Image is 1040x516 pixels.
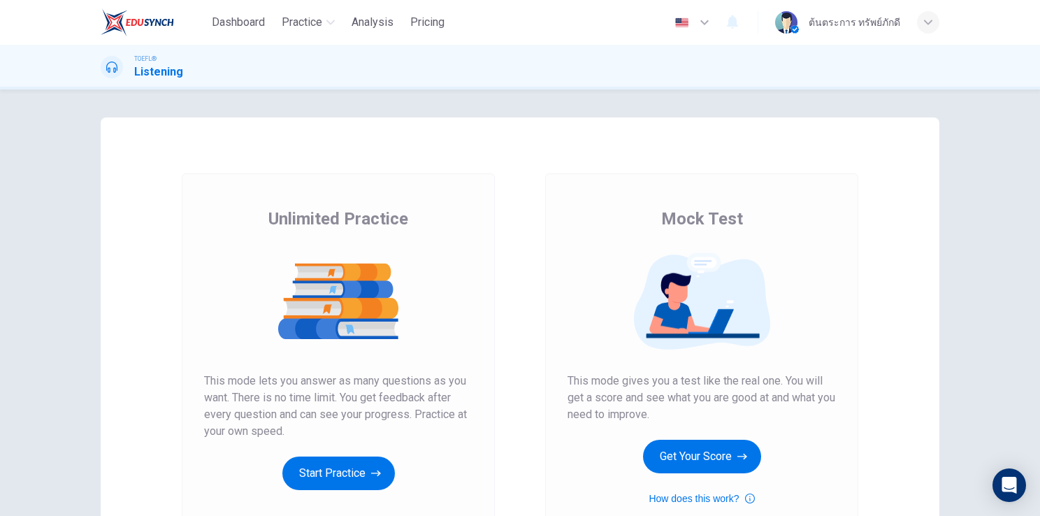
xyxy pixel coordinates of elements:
span: Unlimited Practice [268,208,408,230]
button: Get Your Score [643,440,761,473]
button: Pricing [405,10,450,35]
button: How does this work? [649,490,754,507]
a: EduSynch logo [101,8,206,36]
span: This mode gives you a test like the real one. You will get a score and see what you are good at a... [568,373,836,423]
span: Mock Test [661,208,743,230]
button: Practice [276,10,340,35]
button: Dashboard [206,10,270,35]
img: Profile picture [775,11,797,34]
span: TOEFL® [134,54,157,64]
span: Analysis [352,14,393,31]
div: ต้นตระการ ทรัพย์ภักดี [809,14,900,31]
button: Analysis [346,10,399,35]
span: This mode lets you answer as many questions as you want. There is no time limit. You get feedback... [204,373,472,440]
span: Dashboard [212,14,265,31]
img: EduSynch logo [101,8,174,36]
div: Open Intercom Messenger [992,468,1026,502]
h1: Listening [134,64,183,80]
button: Start Practice [282,457,395,490]
span: Practice [282,14,322,31]
img: en [673,17,691,28]
span: Pricing [410,14,445,31]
